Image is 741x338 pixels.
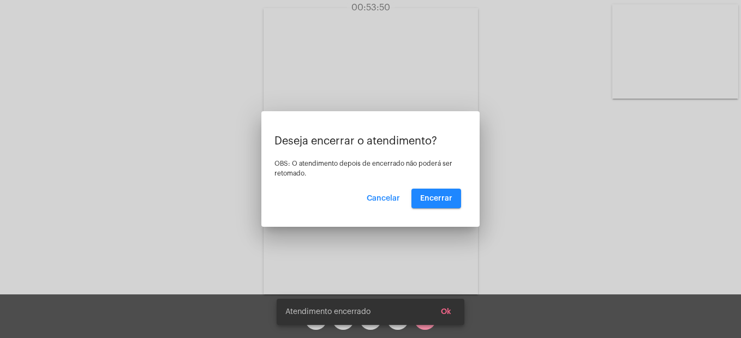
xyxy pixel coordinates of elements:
button: Cancelar [358,189,409,208]
span: 00:53:50 [351,3,390,12]
span: OBS: O atendimento depois de encerrado não poderá ser retomado. [274,160,452,177]
span: Cancelar [367,195,400,202]
span: Atendimento encerrado [285,306,370,317]
button: Encerrar [411,189,461,208]
span: Ok [441,308,451,316]
p: Deseja encerrar o atendimento? [274,135,467,147]
span: Encerrar [420,195,452,202]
